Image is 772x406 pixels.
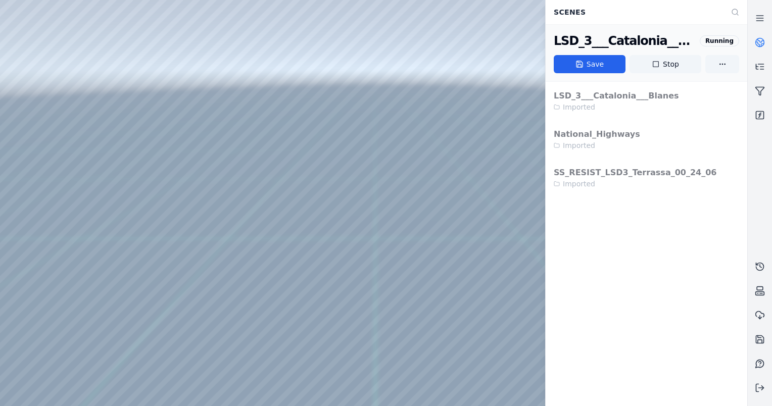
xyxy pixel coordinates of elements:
button: Stop [630,55,701,73]
button: Save [554,55,625,73]
div: Scenes [548,3,725,22]
div: LSD_3___Catalonia___Blanes [554,33,696,49]
div: Stop or save the current scene before opening another one [546,82,747,197]
div: Running [700,35,739,46]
